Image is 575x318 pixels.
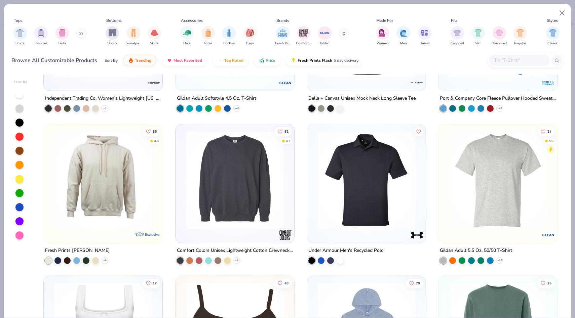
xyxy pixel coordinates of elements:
[128,58,133,63] img: trending.gif
[35,41,47,46] span: Hoodies
[440,246,512,255] div: Gildan Adult 5.5 Oz. 50/50 T-Shirt
[106,26,119,46] div: filter for Shorts
[298,58,332,63] span: Fresh Prints Flash
[416,281,420,285] span: 79
[167,58,172,63] img: most_fav.gif
[276,17,289,24] div: Brands
[180,26,194,46] div: filter for Hats
[279,228,292,242] img: Comfort Colors logo
[50,131,156,229] img: 4cba63b0-d7b1-4498-a49e-d83b35899c19
[453,29,461,37] img: Cropped Image
[497,106,502,110] span: + 44
[181,17,203,24] div: Accessories
[13,26,27,46] button: filter button
[58,41,67,46] span: Tanks
[376,26,389,46] button: filter button
[275,41,291,46] span: Fresh Prints
[278,28,288,38] img: Fresh Prints Image
[546,26,560,46] button: filter button
[451,17,458,24] div: Fits
[421,29,428,37] img: Unisex Image
[235,259,238,263] span: + 8
[334,57,358,64] span: 5 day delivery
[204,41,212,46] span: Totes
[16,29,24,37] img: Shirts Image
[377,41,389,46] span: Women
[162,55,207,66] button: Most Favorited
[376,17,393,24] div: Made For
[13,26,27,46] div: filter for Shirts
[291,58,296,63] img: flash.gif
[126,41,141,46] span: Sweatpants
[547,41,558,46] span: Classic
[495,29,503,37] img: Oversized Image
[107,41,118,46] span: Shorts
[151,29,158,37] img: Skirts Image
[296,26,311,46] div: filter for Comfort Colors
[224,58,243,63] span: Top Rated
[223,41,235,46] span: Bottles
[406,278,423,288] button: Like
[542,228,555,242] img: Gildan logo
[243,26,257,46] div: filter for Bags
[400,41,407,46] span: Men
[274,278,292,288] button: Like
[497,259,502,263] span: + 35
[414,127,423,136] button: Like
[180,26,194,46] button: filter button
[471,26,485,46] div: filter for Slim
[55,26,69,46] button: filter button
[308,94,416,103] div: Bella + Canvas Unisex Mock Neck Long Sleeve Tee
[320,28,330,38] img: Gildan Image
[143,278,160,288] button: Like
[126,26,141,46] div: filter for Sweatpants
[492,26,507,46] button: filter button
[34,26,48,46] button: filter button
[296,26,311,46] button: filter button
[201,26,215,46] button: filter button
[418,26,431,46] div: filter for Unisex
[445,131,550,229] img: 91159a56-43a2-494b-b098-e2c28039eaf0
[314,131,419,229] img: ecc1cd5e-70fd-47f1-b149-98ffdea108a0
[174,58,202,63] span: Most Favorited
[183,29,191,37] img: Hats Image
[474,29,482,37] img: Slim Image
[153,281,157,285] span: 17
[475,41,482,46] span: Slim
[299,28,309,38] img: Comfort Colors Image
[513,26,527,46] div: filter for Regular
[493,56,545,64] input: Try "T-Shirt"
[556,7,569,19] button: Close
[547,17,558,24] div: Styles
[537,127,555,136] button: Like
[106,26,119,46] button: filter button
[275,26,291,46] button: filter button
[546,26,560,46] div: filter for Classic
[266,58,275,63] span: Price
[419,131,524,229] img: 6cbaf2f5-f874-4392-a775-6419751c9688
[11,56,97,64] div: Browse All Customizable Products
[451,26,464,46] div: filter for Cropped
[153,130,157,133] span: 86
[14,80,27,85] div: Filter By
[296,41,311,46] span: Comfort Colors
[285,138,290,143] div: 4.7
[514,41,526,46] span: Regular
[148,26,161,46] div: filter for Skirts
[410,228,424,242] img: Under Armour logo
[126,26,141,46] button: filter button
[37,29,45,37] img: Hoodies Image
[148,26,161,46] button: filter button
[103,259,107,263] span: + 6
[177,94,256,103] div: Gildan Adult Softstyle 4.5 Oz. T-Shirt
[549,29,557,37] img: Classic Image
[105,57,118,63] div: Sort By
[218,58,223,63] img: TopRated.gif
[400,29,407,37] img: Men Image
[542,76,555,90] img: Port & Company logo
[34,26,48,46] div: filter for Hoodies
[150,41,159,46] span: Skirts
[275,26,291,46] div: filter for Fresh Prints
[204,29,212,37] img: Totes Image
[492,41,507,46] span: Oversized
